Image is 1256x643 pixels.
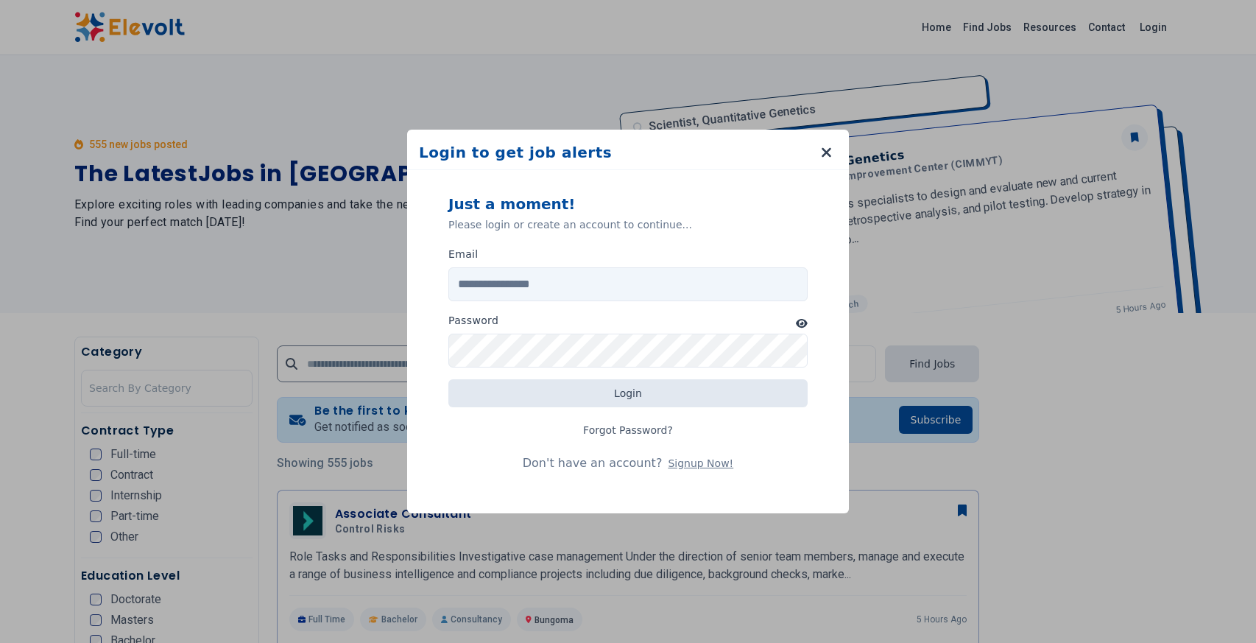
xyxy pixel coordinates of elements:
[448,194,808,214] p: Just a moment!
[448,313,498,328] label: Password
[419,142,612,163] h2: Login to get job alerts
[448,247,479,261] label: Email
[448,217,808,232] p: Please login or create an account to continue...
[668,456,733,471] button: Signup Now!
[448,450,808,472] p: Don't have an account?
[571,416,685,444] a: Forgot Password?
[1182,572,1256,643] iframe: Chat Widget
[448,379,808,407] button: Login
